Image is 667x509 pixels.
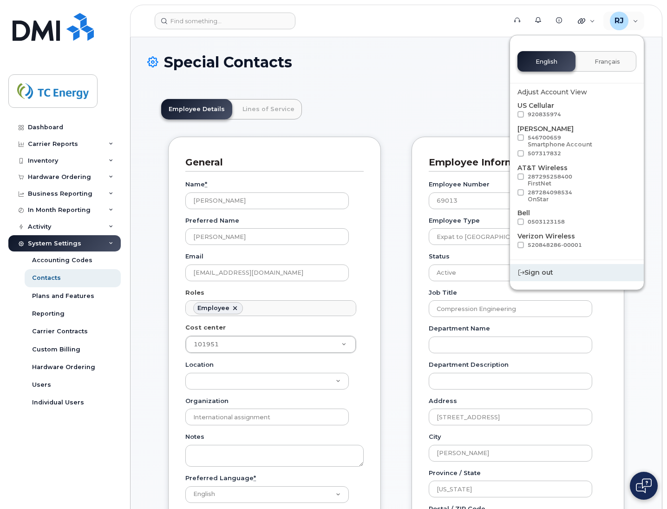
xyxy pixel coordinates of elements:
[528,150,561,157] span: 507317832
[194,341,219,348] span: 101951
[185,252,203,261] label: Email
[528,189,572,203] span: 287284098534
[429,180,490,189] label: Employee Number
[517,101,636,120] div: US Cellular
[528,134,592,148] span: 546700659
[528,173,572,187] span: 287295258400
[205,180,207,188] abbr: required
[185,180,207,189] label: Name
[185,474,256,483] label: Preferred Language
[517,255,636,274] div: Telcel
[510,264,644,281] div: Sign out
[429,288,457,297] label: Job Title
[429,397,457,405] label: Address
[185,360,214,369] label: Location
[517,124,636,159] div: [PERSON_NAME]
[528,180,572,187] div: FirstNet
[235,99,302,119] a: Lines of Service
[595,58,620,66] span: Français
[185,216,239,225] label: Preferred Name
[185,323,226,332] label: Cost center
[185,397,229,405] label: Organization
[528,218,565,225] span: 0503123158
[429,156,600,169] h3: Employee Information
[429,252,450,261] label: Status
[147,54,645,70] h1: Special Contacts
[429,360,509,369] label: Department Description
[528,242,582,248] span: 520848286-00001
[429,216,480,225] label: Employee Type
[429,324,490,333] label: Department Name
[528,196,572,203] div: OnStar
[186,336,356,353] a: 101951
[254,474,256,482] abbr: required
[636,478,652,493] img: Open chat
[185,432,204,441] label: Notes
[517,87,636,97] div: Adjust Account View
[528,141,592,148] div: Smartphone Account
[429,432,441,441] label: City
[185,156,357,169] h3: General
[517,163,636,205] div: AT&T Wireless
[185,288,204,297] label: Roles
[517,208,636,228] div: Bell
[197,304,229,312] div: Employee
[517,231,636,251] div: Verizon Wireless
[161,99,232,119] a: Employee Details
[429,469,481,477] label: Province / State
[528,111,561,118] span: 920835974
